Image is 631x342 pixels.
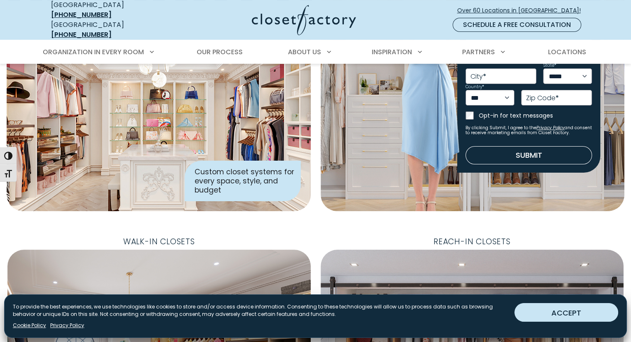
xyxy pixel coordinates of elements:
[462,47,495,57] span: Partners
[51,10,112,19] a: [PHONE_NUMBER]
[543,63,556,67] label: State
[457,6,587,15] span: Over 60 Locations in [GEOGRAPHIC_DATA]!
[37,41,594,64] nav: Primary Menu
[13,303,508,318] p: To provide the best experiences, we use technologies like cookies to store and/or access device i...
[427,234,517,250] span: Reach-In Closets
[185,161,301,201] div: Custom closet systems for every space, style, and budget
[372,47,412,57] span: Inspiration
[43,47,144,57] span: Organization in Every Room
[7,33,311,211] img: Closet Factory designed closet
[13,322,46,329] a: Cookie Policy
[453,18,581,32] a: Schedule a Free Consultation
[479,111,592,120] label: Opt-in for text messages
[470,73,486,80] label: City
[526,95,559,101] label: Zip Code
[457,3,588,18] a: Over 60 Locations in [GEOGRAPHIC_DATA]!
[50,322,84,329] a: Privacy Policy
[548,47,586,57] span: Locations
[117,234,202,250] span: Walk-In Closets
[197,47,243,57] span: Our Process
[465,125,592,135] small: By clicking Submit, I agree to the and consent to receive marketing emails from Closet Factory.
[536,125,565,131] a: Privacy Policy
[252,5,356,35] img: Closet Factory Logo
[514,303,618,322] button: ACCEPT
[288,47,321,57] span: About Us
[465,85,484,89] label: Country
[51,30,112,39] a: [PHONE_NUMBER]
[51,20,171,40] div: [GEOGRAPHIC_DATA]
[465,146,592,164] button: Submit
